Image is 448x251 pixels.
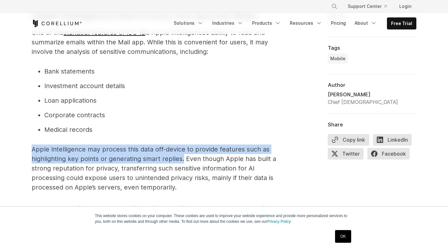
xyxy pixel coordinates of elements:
div: Navigation Menu [170,17,416,29]
p: Apple Intelligence may process this data off-device to provide features such as highlighting key ... [32,145,285,192]
span: Facebook [367,148,410,159]
span: Bank statements [44,68,95,75]
a: Free Trial [387,18,416,29]
span: Medical records [44,126,92,133]
a: About [351,17,381,29]
span: Investment account details [44,82,125,90]
span: Twitter [328,148,364,159]
span: Mobile [330,55,345,62]
div: Share [328,121,416,128]
span: Loan applications [44,97,96,104]
a: Industries [208,17,247,29]
a: Resources [286,17,326,29]
a: Mobile [328,54,348,64]
div: Chief [DEMOGRAPHIC_DATA] [328,98,398,106]
a: Login [394,1,416,12]
button: Copy link [328,134,369,145]
a: Twitter [328,148,367,162]
a: Privacy Policy. [267,219,291,224]
p: This website stores cookies on your computer. These cookies are used to improve your website expe... [95,213,353,224]
h2: 4 Compliance Implications for Developers in Fintech and Healthcare [32,202,285,236]
div: [PERSON_NAME] [328,91,398,98]
a: OK [335,230,351,243]
div: Navigation Menu [324,1,416,12]
a: Facebook [367,148,414,162]
a: Corellium Home [32,20,82,27]
p: One of the is Apple Intelligence’s ability to read and summarize emails within the Mail app. Whil... [32,28,285,56]
a: Products [248,17,285,29]
div: Tags [328,45,416,51]
div: Author [328,82,416,88]
span: LinkedIn [373,134,412,145]
a: Solutions [170,17,207,29]
button: Search [329,1,340,12]
a: LinkedIn [373,134,415,148]
span: Corporate contracts [44,111,105,119]
a: Pricing [327,17,350,29]
a: Support Center [343,1,392,12]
